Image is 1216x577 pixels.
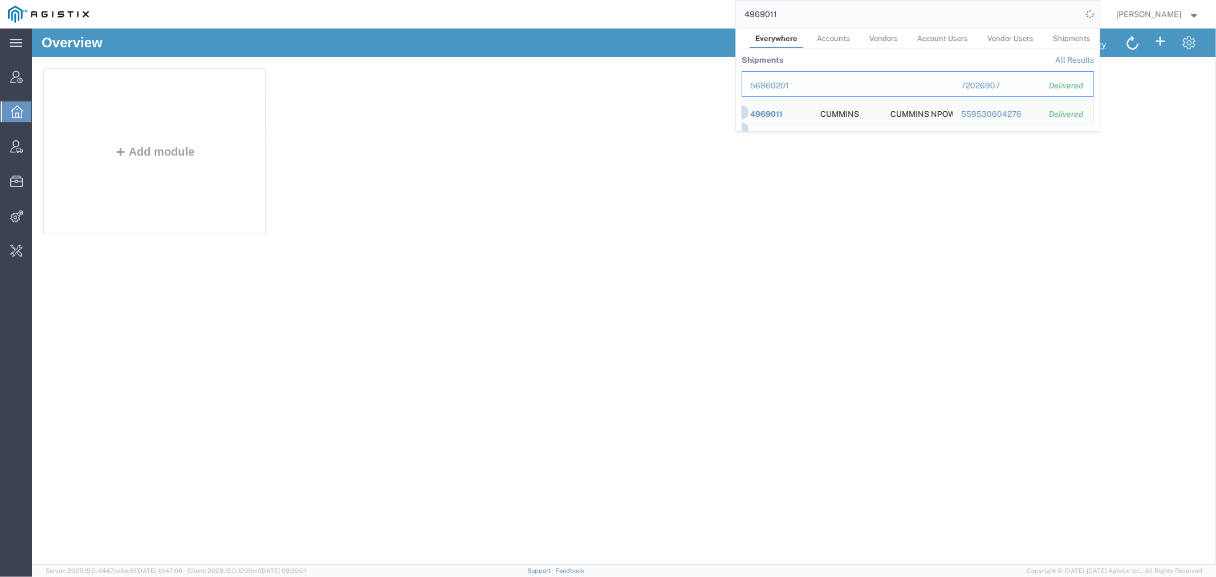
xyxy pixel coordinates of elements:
[750,108,804,120] div: 4969011
[1049,108,1085,120] div: Delivered
[742,48,783,71] th: Shipments
[1116,7,1201,21] button: [PERSON_NAME]
[961,108,1033,120] div: 559530604276
[820,100,859,125] div: CUMMINS
[188,567,306,574] span: Client: 2025.19.0-129fbcf
[750,80,804,92] div: 56860201
[527,567,556,574] a: Support
[260,567,306,574] span: [DATE] 09:39:01
[755,34,798,43] span: Everywhere
[8,6,89,23] img: logo
[890,100,945,125] div: CUMMINS NPOWER, LLC
[1055,55,1094,64] a: View all shipments found by criterion
[736,1,1083,28] input: Search for shipment number, reference number
[987,34,1034,43] span: Vendor Users
[742,48,1100,131] table: Search Results
[555,567,584,574] a: Feedback
[817,34,850,43] span: Accounts
[1117,8,1182,21] span: Carrie Virgilio
[869,34,898,43] span: Vendors
[750,109,783,119] span: 4969011
[32,29,1216,565] iframe: FS Legacy Container
[917,34,968,43] span: Account Users
[961,80,1033,92] div: 72026907
[136,567,182,574] span: [DATE] 10:47:06
[1027,566,1202,576] span: Copyright © [DATE]-[DATE] Agistix Inc., All Rights Reserved
[1053,34,1091,43] span: Shipments
[46,567,182,574] span: Server: 2025.19.0-d447cefac8f
[1049,80,1085,92] div: Delivered
[79,117,166,129] button: Add module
